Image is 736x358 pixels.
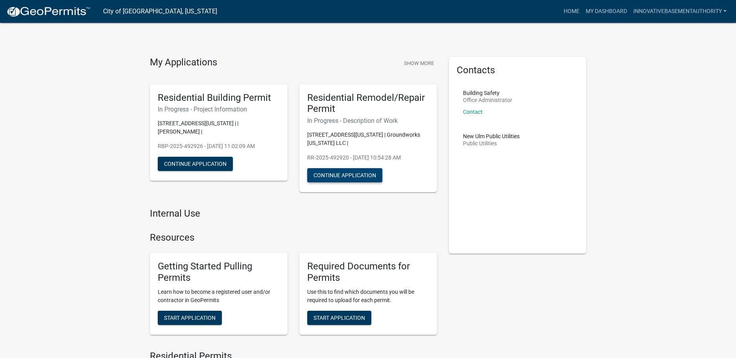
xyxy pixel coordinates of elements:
[561,4,583,19] a: Home
[158,157,233,171] button: Continue Application
[314,315,365,321] span: Start Application
[630,4,730,19] a: InnovativeBasementAuthority
[307,261,429,284] h5: Required Documents for Permits
[150,208,437,219] h4: Internal Use
[457,65,579,76] h5: Contacts
[158,92,280,104] h5: Residential Building Permit
[307,131,429,147] p: [STREET_ADDRESS][US_STATE] | Groundworks [US_STATE] LLC |
[158,288,280,304] p: Learn how to become a registered user and/or contractor in GeoPermits
[401,57,437,70] button: Show More
[103,5,217,18] a: City of [GEOGRAPHIC_DATA], [US_STATE]
[150,232,437,243] h4: Resources
[307,168,382,182] button: Continue Application
[307,154,429,162] p: RR-2025-492920 - [DATE] 10:54:28 AM
[150,57,217,69] h4: My Applications
[158,142,280,150] p: RBP-2025-492926 - [DATE] 11:02:09 AM
[307,311,371,325] button: Start Application
[158,119,280,136] p: [STREET_ADDRESS][US_STATE] | | [PERSON_NAME] |
[158,261,280,284] h5: Getting Started Pulling Permits
[463,90,512,96] p: Building Safety
[463,134,520,139] p: New Ulm Public Utilities
[158,311,222,325] button: Start Application
[307,288,429,304] p: Use this to find which documents you will be required to upload for each permit.
[307,117,429,124] h6: In Progress - Description of Work
[463,109,483,115] a: Contact
[164,315,216,321] span: Start Application
[463,97,512,103] p: Office Administrator
[158,106,280,113] h6: In Progress - Project Information
[583,4,630,19] a: My Dashboard
[463,141,520,146] p: Public Utilities
[307,92,429,115] h5: Residential Remodel/Repair Permit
